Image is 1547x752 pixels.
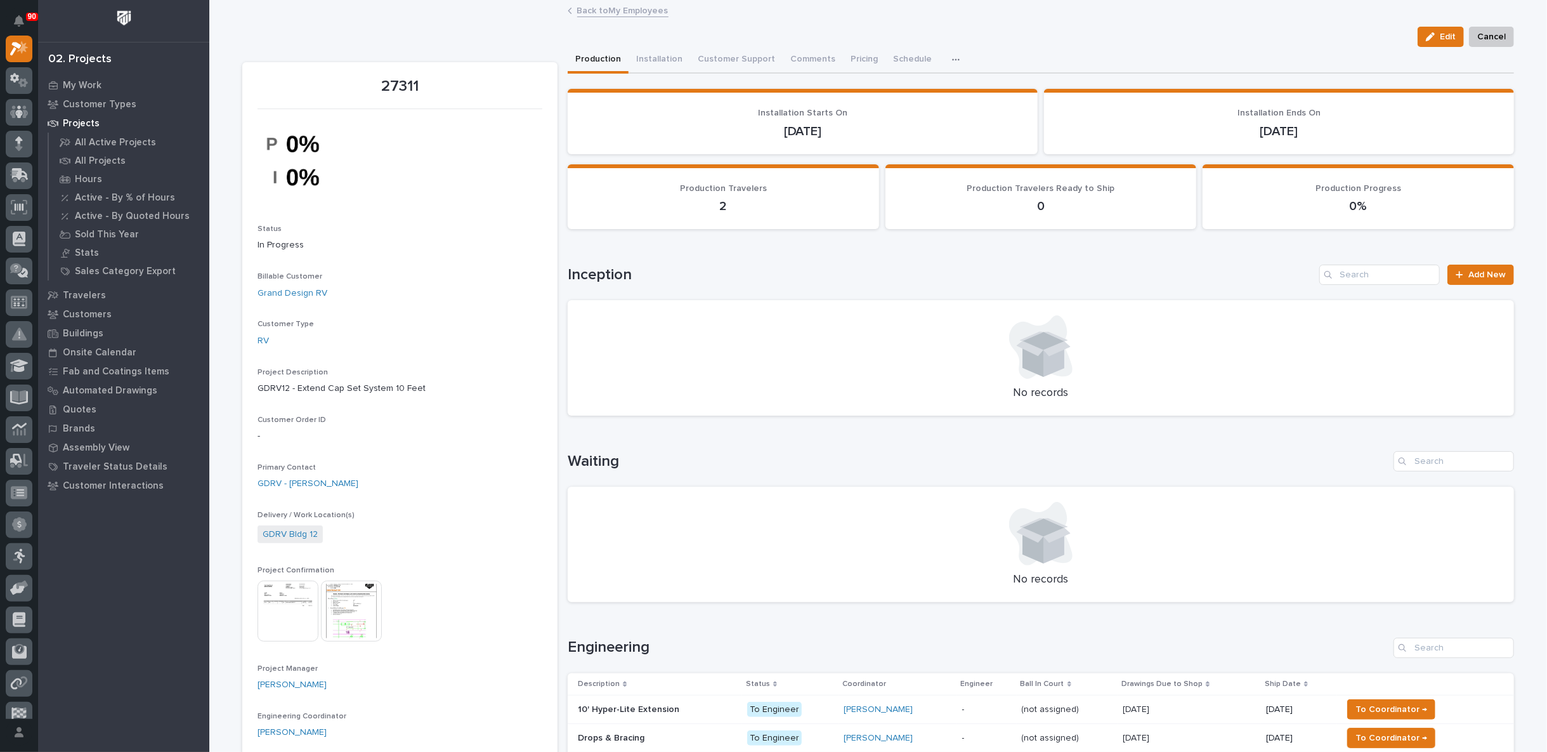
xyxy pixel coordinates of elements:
span: Production Travelers [680,184,767,193]
p: [DATE] [1266,733,1332,744]
h1: Waiting [568,452,1388,471]
p: 10' Hyper-Lite Extension [578,702,682,715]
span: Project Confirmation [258,567,334,574]
img: Workspace Logo [112,6,136,30]
p: (not assigned) [1022,730,1082,744]
span: Add New [1468,270,1506,279]
p: Onsite Calendar [63,347,136,359]
p: 0 [901,199,1182,214]
span: Installation Ends On [1237,109,1321,117]
button: Customer Support [690,47,783,74]
a: Travelers [38,286,209,305]
input: Search [1319,265,1440,285]
p: Hours [75,174,102,185]
a: Back toMy Employees [577,3,669,17]
p: Coordinator [842,677,886,691]
h1: Inception [568,266,1314,284]
button: Installation [629,47,690,74]
p: [DATE] [583,124,1022,139]
a: Customer Interactions [38,476,209,495]
a: All Projects [49,152,209,169]
p: Ball In Court [1021,677,1064,691]
span: Edit [1440,31,1456,43]
a: Hours [49,170,209,188]
a: [PERSON_NAME] [258,726,327,739]
p: Active - By % of Hours [75,192,175,204]
a: Traveler Status Details [38,457,209,476]
p: Projects [63,118,100,129]
p: GDRV12 - Extend Cap Set System 10 Feet [258,382,542,395]
h1: Engineering [568,638,1388,657]
a: Sales Category Export [49,262,209,280]
a: Buildings [38,324,209,343]
a: [PERSON_NAME] [258,678,327,692]
p: [DATE] [1123,730,1152,744]
span: Delivery / Work Location(s) [258,511,355,519]
button: Pricing [843,47,885,74]
span: Customer Order ID [258,416,326,424]
p: Drops & Bracing [578,730,647,744]
a: GDRV - [PERSON_NAME] [258,477,358,491]
p: Customer Interactions [63,480,164,492]
div: Notifications90 [16,15,32,36]
a: Stats [49,244,209,261]
p: 90 [28,12,36,21]
tr: 10' Hyper-Lite Extension10' Hyper-Lite Extension To Engineer[PERSON_NAME] -(not assigned)(not ass... [568,695,1514,723]
a: Fab and Coatings Items [38,362,209,381]
a: Active - By % of Hours [49,188,209,206]
button: To Coordinator → [1347,699,1435,720]
p: 0% [1218,199,1499,214]
p: Automated Drawings [63,385,157,397]
p: In Progress [258,239,542,252]
a: Customer Types [38,95,209,114]
span: Project Description [258,369,328,376]
p: No records [583,386,1499,400]
p: Quotes [63,404,96,416]
p: Brands [63,423,95,435]
span: Primary Contact [258,464,316,472]
p: No records [583,573,1499,587]
a: Add New [1447,265,1514,285]
p: Traveler Status Details [63,461,167,473]
p: Customer Types [63,99,136,110]
a: All Active Projects [49,133,209,151]
p: 27311 [258,77,542,96]
a: Quotes [38,400,209,419]
p: - [962,733,1012,744]
p: Engineer [961,677,993,691]
p: My Work [63,80,101,91]
p: Assembly View [63,442,129,454]
button: Notifications [6,8,32,34]
input: Search [1394,451,1514,472]
a: Grand Design RV [258,287,327,300]
a: Active - By Quoted Hours [49,207,209,225]
a: [PERSON_NAME] [844,704,913,715]
input: Search [1394,638,1514,658]
img: yYoGJ6LbEa1rfK4pxG9eoX2N0iMDtQ3XtWYOmqtZIy4 [258,117,353,204]
a: Sold This Year [49,225,209,243]
p: Customers [63,309,112,320]
a: Customers [38,305,209,324]
p: All Projects [75,155,126,167]
p: Sold This Year [75,229,139,241]
a: Automated Drawings [38,381,209,400]
span: Installation Starts On [758,109,847,117]
p: Ship Date [1265,677,1301,691]
p: Status [746,677,770,691]
a: GDRV Bldg 12 [263,528,318,541]
a: Onsite Calendar [38,343,209,362]
span: Customer Type [258,320,314,328]
p: Active - By Quoted Hours [75,211,190,222]
p: Drawings Due to Shop [1121,677,1203,691]
span: Project Manager [258,665,318,673]
span: Cancel [1477,29,1506,44]
span: Production Travelers Ready to Ship [967,184,1115,193]
p: Sales Category Export [75,266,176,277]
span: To Coordinator → [1355,730,1427,746]
span: Status [258,225,282,233]
div: To Engineer [747,730,802,746]
p: [DATE] [1266,704,1332,715]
